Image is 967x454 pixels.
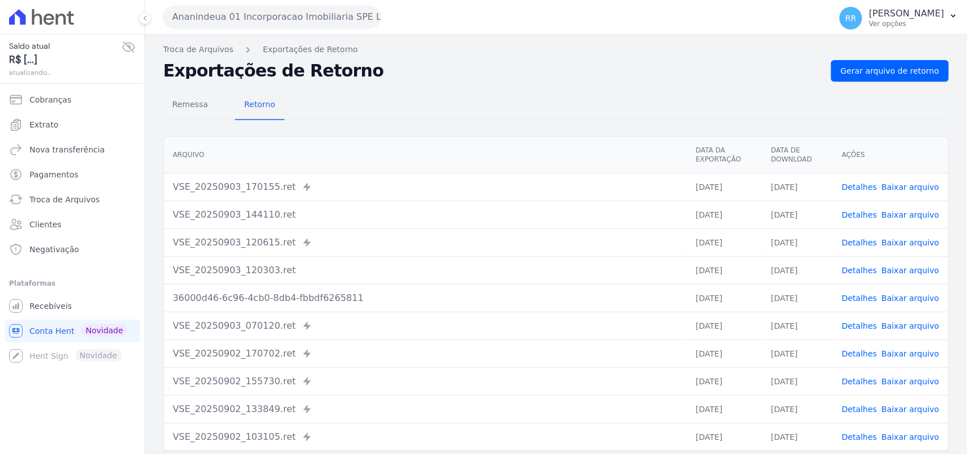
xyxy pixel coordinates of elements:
nav: Breadcrumb [163,44,949,56]
a: Troca de Arquivos [163,44,233,56]
th: Arquivo [164,137,687,173]
div: 36000d46-6c96-4cb0-8db4-fbbdf6265811 [173,291,678,305]
td: [DATE] [687,284,762,312]
span: RR [845,14,856,22]
span: Clientes [29,219,61,230]
td: [DATE] [762,423,833,451]
td: [DATE] [762,395,833,423]
a: Exportações de Retorno [263,44,358,56]
span: Gerar arquivo de retorno [841,65,939,77]
a: Baixar arquivo [881,377,939,386]
td: [DATE] [687,367,762,395]
td: [DATE] [762,284,833,312]
td: [DATE] [687,256,762,284]
td: [DATE] [762,173,833,201]
td: [DATE] [762,228,833,256]
a: Baixar arquivo [881,321,939,330]
a: Gerar arquivo de retorno [831,60,949,82]
td: [DATE] [762,201,833,228]
a: Extrato [5,113,140,136]
a: Baixar arquivo [881,266,939,275]
a: Baixar arquivo [881,432,939,442]
span: Saldo atual [9,40,122,52]
div: VSE_20250902_103105.ret [173,430,678,444]
a: Baixar arquivo [881,210,939,219]
span: Remessa [165,93,215,116]
td: [DATE] [762,340,833,367]
a: Retorno [235,91,284,120]
span: Nova transferência [29,144,105,155]
a: Detalhes [842,266,877,275]
div: VSE_20250903_120303.ret [173,264,678,277]
td: [DATE] [687,340,762,367]
a: Remessa [163,91,217,120]
a: Recebíveis [5,295,140,317]
a: Troca de Arquivos [5,188,140,211]
span: Extrato [29,119,58,130]
a: Detalhes [842,405,877,414]
th: Ações [833,137,948,173]
a: Detalhes [842,377,877,386]
button: Ananindeua 01 Incorporacao Imobiliaria SPE LTDA [163,6,381,28]
div: VSE_20250903_070120.ret [173,319,678,333]
p: Ver opções [869,19,944,28]
div: Plataformas [9,277,135,290]
a: Detalhes [842,294,877,303]
span: Cobranças [29,94,71,105]
td: [DATE] [687,201,762,228]
span: Recebíveis [29,300,72,312]
a: Detalhes [842,238,877,247]
button: RR [PERSON_NAME] Ver opções [830,2,967,34]
span: Negativação [29,244,79,255]
a: Nova transferência [5,138,140,161]
span: atualizando... [9,67,122,78]
td: [DATE] [687,173,762,201]
a: Detalhes [842,432,877,442]
a: Detalhes [842,183,877,192]
div: VSE_20250903_144110.ret [173,208,678,222]
h2: Exportações de Retorno [163,63,822,79]
div: VSE_20250902_155730.ret [173,375,678,388]
th: Data de Download [762,137,833,173]
span: Pagamentos [29,169,78,180]
div: VSE_20250903_170155.ret [173,180,678,194]
td: [DATE] [762,256,833,284]
a: Negativação [5,238,140,261]
td: [DATE] [687,423,762,451]
a: Baixar arquivo [881,238,939,247]
div: VSE_20250902_133849.ret [173,402,678,416]
a: Detalhes [842,210,877,219]
a: Pagamentos [5,163,140,186]
td: [DATE] [687,228,762,256]
span: Novidade [81,324,127,337]
a: Conta Hent Novidade [5,320,140,342]
span: Conta Hent [29,325,74,337]
p: [PERSON_NAME] [869,8,944,19]
a: Detalhes [842,321,877,330]
td: [DATE] [687,312,762,340]
nav: Sidebar [9,88,135,367]
td: [DATE] [687,395,762,423]
div: VSE_20250903_120615.ret [173,236,678,249]
a: Baixar arquivo [881,183,939,192]
span: Troca de Arquivos [29,194,100,205]
span: Retorno [237,93,282,116]
div: VSE_20250902_170702.ret [173,347,678,360]
a: Baixar arquivo [881,405,939,414]
a: Clientes [5,213,140,236]
a: Baixar arquivo [881,349,939,358]
th: Data da Exportação [687,137,762,173]
td: [DATE] [762,367,833,395]
a: Cobranças [5,88,140,111]
td: [DATE] [762,312,833,340]
a: Baixar arquivo [881,294,939,303]
span: R$ [...] [9,52,122,67]
a: Detalhes [842,349,877,358]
